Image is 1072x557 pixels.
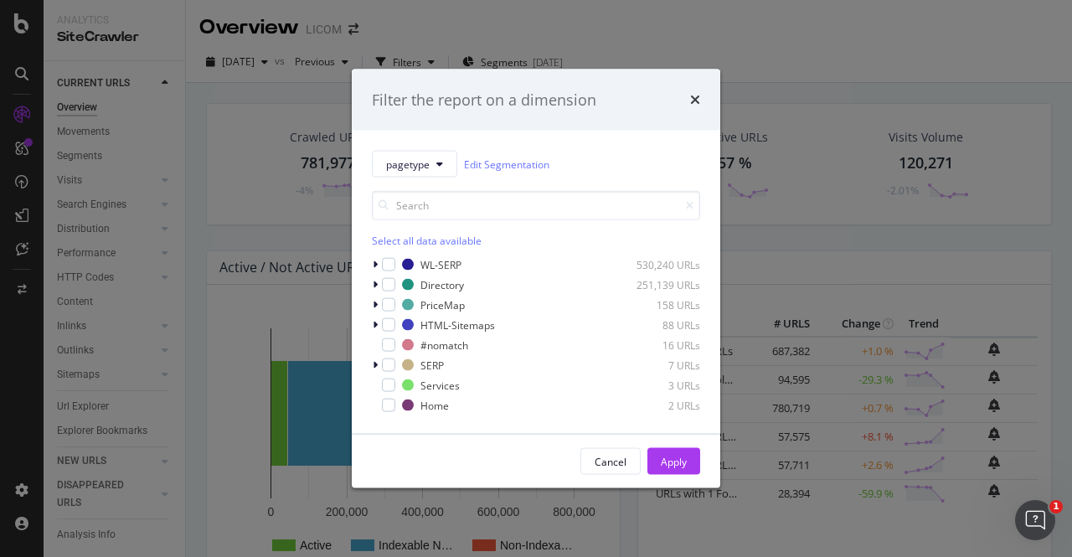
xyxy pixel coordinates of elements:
[618,257,700,271] div: 530,240 URLs
[618,297,700,312] div: 158 URLs
[420,317,495,332] div: HTML-Sitemaps
[420,338,468,352] div: #nomatch
[618,358,700,372] div: 7 URLs
[618,378,700,392] div: 3 URLs
[618,398,700,412] div: 2 URLs
[372,151,457,178] button: pagetype
[595,454,626,468] div: Cancel
[372,191,700,220] input: Search
[420,277,464,291] div: Directory
[661,454,687,468] div: Apply
[618,277,700,291] div: 251,139 URLs
[690,89,700,111] div: times
[372,234,700,248] div: Select all data available
[1049,500,1063,513] span: 1
[420,297,465,312] div: PriceMap
[464,155,549,173] a: Edit Segmentation
[420,398,449,412] div: Home
[420,358,444,372] div: SERP
[647,448,700,475] button: Apply
[386,157,430,171] span: pagetype
[618,338,700,352] div: 16 URLs
[618,317,700,332] div: 88 URLs
[1015,500,1055,540] iframe: Intercom live chat
[580,448,641,475] button: Cancel
[372,89,596,111] div: Filter the report on a dimension
[352,69,720,488] div: modal
[420,257,461,271] div: WL-SERP
[420,378,460,392] div: Services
